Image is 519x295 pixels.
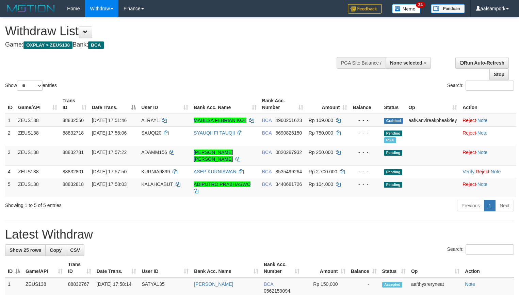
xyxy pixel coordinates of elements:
[23,41,72,49] span: OXPLAY > ZEUS138
[5,41,339,48] h4: Game: Bank:
[460,126,516,146] td: ·
[406,114,460,127] td: aafKanvireakpheakdey
[431,4,465,13] img: panduan.png
[416,2,425,8] span: 34
[460,178,516,197] td: ·
[309,118,333,123] span: Rp 109.000
[15,165,60,178] td: ZEUS138
[5,244,46,256] a: Show 25 rows
[466,244,514,255] input: Search:
[489,69,509,80] a: Stop
[15,94,60,114] th: Game/API: activate to sort column ascending
[262,130,272,136] span: BCA
[92,169,127,174] span: [DATE] 17:57:50
[309,169,337,174] span: Rp 2.700.000
[5,81,57,91] label: Show entries
[141,169,170,174] span: KURNIA9899
[460,165,516,178] td: · ·
[194,169,237,174] a: ASEP KURNIAWAN
[63,150,84,155] span: 88832781
[348,258,379,278] th: Balance: activate to sort column ascending
[17,81,43,91] select: Showentries
[5,228,514,241] h1: Latest Withdraw
[194,118,246,123] a: MAHESA FEBRIAN KOT
[463,130,476,136] a: Reject
[460,94,516,114] th: Action
[141,150,167,155] span: ADAMM156
[463,169,474,174] a: Verify
[5,165,15,178] td: 4
[262,150,272,155] span: BCA
[191,94,259,114] th: Bank Acc. Name: activate to sort column ascending
[477,150,488,155] a: Note
[460,146,516,165] td: ·
[447,244,514,255] label: Search:
[460,114,516,127] td: ·
[384,182,402,188] span: Pending
[23,258,65,278] th: Game/API: activate to sort column ascending
[264,288,290,294] span: Copy 0562159094 to clipboard
[15,126,60,146] td: ZEUS138
[275,150,302,155] span: Copy 0820287932 to clipboard
[484,200,496,211] a: 1
[455,57,509,69] a: Run Auto-Refresh
[353,181,378,188] div: - - -
[262,118,272,123] span: BCA
[15,146,60,165] td: ZEUS138
[63,118,84,123] span: 88832550
[379,258,408,278] th: Status: activate to sort column ascending
[5,114,15,127] td: 1
[5,146,15,165] td: 3
[94,258,139,278] th: Date Trans.: activate to sort column ascending
[381,94,406,114] th: Status
[5,94,15,114] th: ID
[264,281,273,287] span: BCA
[261,258,302,278] th: Bank Acc. Number: activate to sort column ascending
[382,282,403,288] span: Accepted
[5,126,15,146] td: 2
[477,118,488,123] a: Note
[141,181,173,187] span: KALAHCABUT
[5,258,23,278] th: ID: activate to sort column descending
[50,247,62,253] span: Copy
[477,130,488,136] a: Note
[45,244,66,256] a: Copy
[275,169,302,174] span: Copy 8535499264 to clipboard
[447,81,514,91] label: Search:
[384,137,396,143] span: Marked by aafsolysreylen
[141,118,159,123] span: ALRAY1
[465,281,475,287] a: Note
[463,118,476,123] a: Reject
[463,150,476,155] a: Reject
[384,150,402,156] span: Pending
[89,94,139,114] th: Date Trans.: activate to sort column descending
[476,169,489,174] a: Reject
[408,258,462,278] th: Op: activate to sort column ascending
[191,258,261,278] th: Bank Acc. Name: activate to sort column ascending
[491,169,501,174] a: Note
[477,181,488,187] a: Note
[15,178,60,197] td: ZEUS138
[384,169,402,175] span: Pending
[462,258,514,278] th: Action
[60,94,89,114] th: Trans ID: activate to sort column ascending
[70,247,80,253] span: CSV
[92,118,127,123] span: [DATE] 17:51:46
[139,94,191,114] th: User ID: activate to sort column ascending
[15,114,60,127] td: ZEUS138
[5,24,339,38] h1: Withdraw List
[92,130,127,136] span: [DATE] 17:56:06
[302,258,348,278] th: Amount: activate to sort column ascending
[350,94,381,114] th: Balance
[384,118,403,124] span: Grabbed
[5,178,15,197] td: 5
[337,57,386,69] div: PGA Site Balance /
[63,130,84,136] span: 88832718
[353,168,378,175] div: - - -
[5,3,57,14] img: MOTION_logo.png
[92,181,127,187] span: [DATE] 17:58:03
[348,4,382,14] img: Feedback.jpg
[194,130,235,136] a: SYAUQII FI TAUQII
[353,129,378,136] div: - - -
[92,150,127,155] span: [DATE] 17:57:22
